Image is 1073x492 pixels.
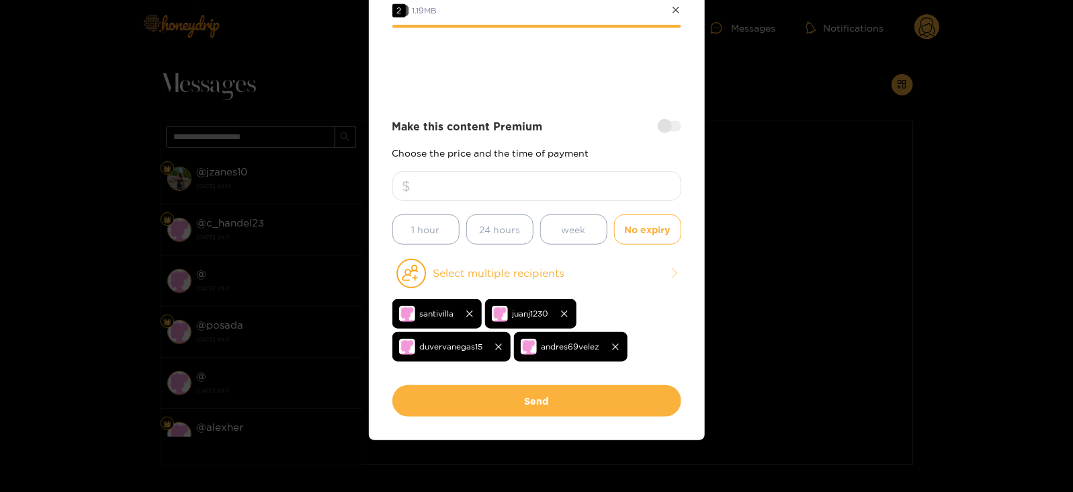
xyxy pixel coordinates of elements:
span: andres69velez [542,339,600,354]
img: no-avatar.png [521,339,537,355]
span: juanj1230 [513,306,549,321]
span: 1.19 MB [413,6,437,15]
img: no-avatar.png [492,306,508,322]
span: week [562,222,586,237]
img: no-avatar.png [399,339,415,355]
span: 2 [392,4,406,17]
p: Choose the price and the time of payment [392,148,681,158]
button: Select multiple recipients [392,258,681,289]
strong: Make this content Premium [392,119,543,134]
button: Send [392,385,681,417]
span: 24 hours [479,222,520,237]
button: 24 hours [466,214,533,245]
button: 1 hour [392,214,460,245]
button: No expiry [614,214,681,245]
span: No expiry [625,222,671,237]
span: duvervanegas15 [420,339,483,354]
span: santivilla [420,306,454,321]
span: 1 hour [412,222,440,237]
button: week [540,214,607,245]
img: no-avatar.png [399,306,415,322]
